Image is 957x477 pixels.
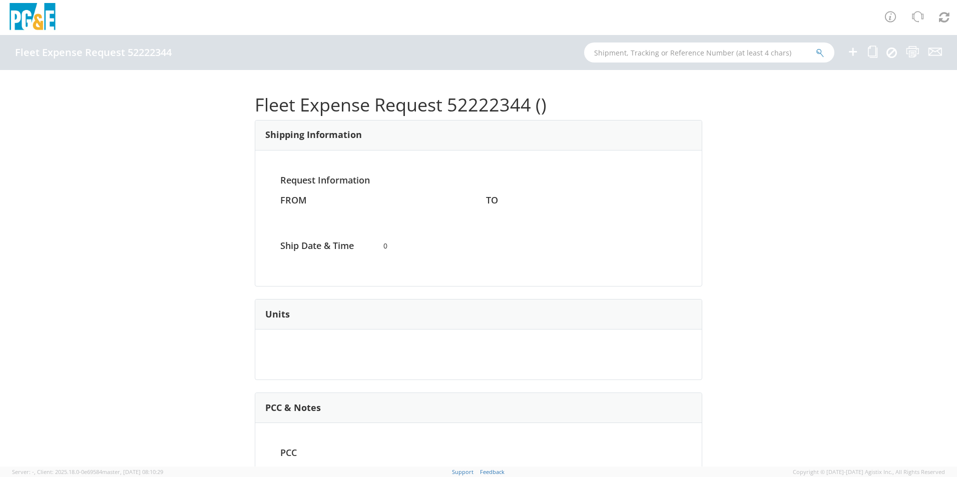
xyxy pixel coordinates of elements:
span: , [34,468,36,475]
span: master, [DATE] 08:10:29 [102,468,163,475]
h4: Ship Date & Time [273,241,376,251]
span: Client: 2025.18.0-0e69584 [37,468,163,475]
h4: PCC [273,448,376,458]
span: Copyright © [DATE]-[DATE] Agistix Inc., All Rights Reserved [793,468,945,476]
h4: TO [486,195,677,205]
h1: Fleet Expense Request 52222344 () [255,95,702,115]
h3: Shipping Information [265,130,362,140]
h4: FROM [280,195,471,205]
h3: Units [265,309,290,319]
h4: Fleet Expense Request 52222344 [15,47,172,58]
img: pge-logo-06675f144f4cfa6a6814.png [8,3,58,32]
input: Shipment, Tracking or Reference Number (at least 4 chars) [584,42,834,62]
a: Support [452,468,473,475]
a: Feedback [480,468,505,475]
span: Server: - [12,468,36,475]
h4: Request Information [280,175,677,185]
h3: PCC & Notes [265,403,321,413]
span: 0 [376,241,582,251]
